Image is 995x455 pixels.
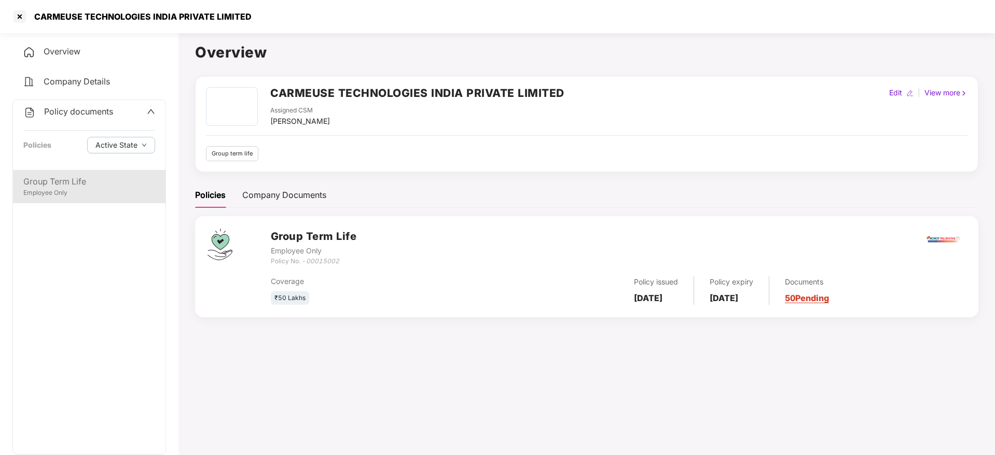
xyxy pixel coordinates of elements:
[23,106,36,119] img: svg+xml;base64,PHN2ZyB4bWxucz0iaHR0cDovL3d3dy53My5vcmcvMjAwMC9zdmciIHdpZHRoPSIyNCIgaGVpZ2h0PSIyNC...
[270,84,564,102] h2: CARMEUSE TECHNOLOGIES INDIA PRIVATE LIMITED
[95,139,137,151] span: Active State
[44,46,80,56] span: Overview
[960,90,968,97] img: rightIcon
[195,41,978,64] h1: Overview
[271,276,503,287] div: Coverage
[271,229,357,245] h3: Group Term Life
[23,175,155,188] div: Group Term Life
[147,107,155,116] span: up
[925,221,962,258] img: iciciprud.png
[28,11,252,22] div: CARMEUSE TECHNOLOGIES INDIA PRIVATE LIMITED
[271,257,357,266] div: Policy No. -
[634,276,678,288] div: Policy issued
[922,87,970,98] div: View more
[710,276,753,288] div: Policy expiry
[195,189,226,202] div: Policies
[23,188,155,198] div: Employee Only
[23,76,35,88] img: svg+xml;base64,PHN2ZyB4bWxucz0iaHR0cDovL3d3dy53My5vcmcvMjAwMC9zdmciIHdpZHRoPSIyNCIgaGVpZ2h0PSIyNC...
[206,146,258,161] div: Group term life
[785,293,829,303] a: 50 Pending
[634,293,662,303] b: [DATE]
[242,189,326,202] div: Company Documents
[23,46,35,59] img: svg+xml;base64,PHN2ZyB4bWxucz0iaHR0cDovL3d3dy53My5vcmcvMjAwMC9zdmciIHdpZHRoPSIyNCIgaGVpZ2h0PSIyNC...
[23,139,51,151] div: Policies
[271,245,357,257] div: Employee Only
[208,229,232,260] img: svg+xml;base64,PHN2ZyB4bWxucz0iaHR0cDovL3d3dy53My5vcmcvMjAwMC9zdmciIHdpZHRoPSI0Ny43MTQiIGhlaWdodD...
[44,106,113,117] span: Policy documents
[916,87,922,98] div: |
[785,276,829,288] div: Documents
[87,137,155,153] button: Active Statedown
[270,106,330,116] div: Assigned CSM
[710,293,738,303] b: [DATE]
[306,257,339,265] i: 00015002
[271,291,309,305] div: ₹50 Lakhs
[906,90,914,97] img: editIcon
[887,87,904,98] div: Edit
[270,116,330,127] div: [PERSON_NAME]
[44,76,110,87] span: Company Details
[142,143,147,148] span: down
